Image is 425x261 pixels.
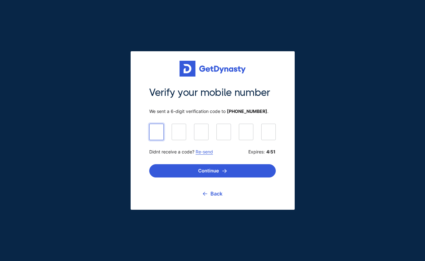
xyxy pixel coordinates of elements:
a: Back [203,186,222,202]
span: Expires: [248,149,276,155]
a: Re-send [196,149,213,154]
img: go back icon [203,192,207,196]
span: Verify your mobile number [149,86,276,99]
b: [PHONE_NUMBER] [227,109,267,114]
img: Get started for free with Dynasty Trust Company [180,61,246,77]
b: 4:51 [266,149,276,155]
button: Continue [149,164,276,177]
span: Didnt receive a code? [149,149,213,155]
span: We sent a 6-digit verification code to . [149,109,276,114]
